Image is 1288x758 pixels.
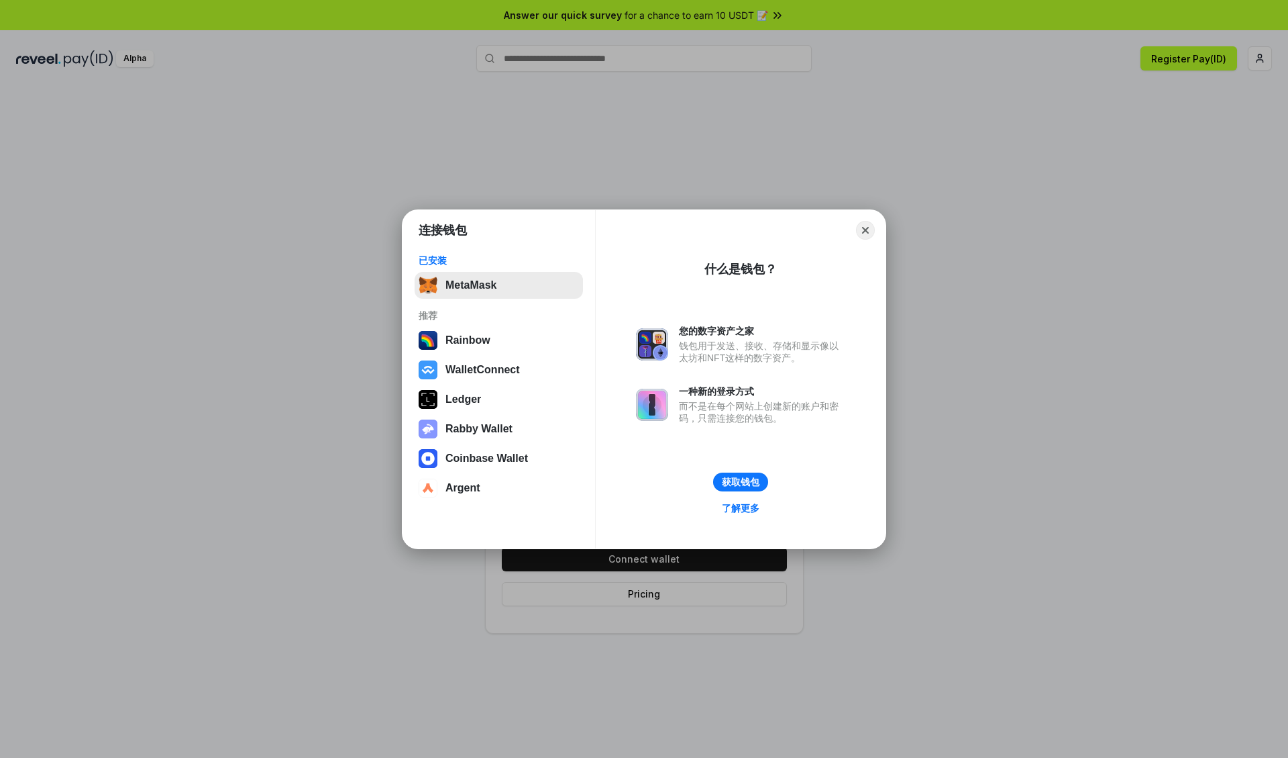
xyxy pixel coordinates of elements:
[713,473,768,491] button: 获取钱包
[415,475,583,502] button: Argent
[419,479,437,498] img: svg+xml,%3Csvg%20width%3D%2228%22%20height%3D%2228%22%20viewBox%3D%220%200%2028%2028%22%20fill%3D...
[419,254,579,267] div: 已安装
[445,364,520,376] div: WalletConnect
[419,222,467,238] h1: 连接钱包
[419,276,437,295] img: svg+xml,%3Csvg%20fill%3D%22none%22%20height%3D%2233%22%20viewBox%3D%220%200%2035%2033%22%20width%...
[415,386,583,413] button: Ledger
[445,453,528,465] div: Coinbase Wallet
[445,482,480,494] div: Argent
[445,279,496,291] div: MetaMask
[419,420,437,438] img: svg+xml,%3Csvg%20xmlns%3D%22http%3A%2F%2Fwww.w3.org%2F2000%2Fsvg%22%20fill%3D%22none%22%20viewBox...
[714,500,767,517] a: 了解更多
[419,310,579,322] div: 推荐
[419,361,437,379] img: svg+xml,%3Csvg%20width%3D%2228%22%20height%3D%2228%22%20viewBox%3D%220%200%2028%2028%22%20fill%3D...
[679,340,845,364] div: 钱包用于发送、接收、存储和显示像以太坊和NFT这样的数字资产。
[704,261,777,277] div: 什么是钱包？
[415,445,583,472] button: Coinbase Wallet
[415,416,583,442] button: Rabby Wallet
[445,334,490,346] div: Rainbow
[445,423,513,435] div: Rabby Wallet
[415,327,583,354] button: Rainbow
[419,331,437,350] img: svg+xml,%3Csvg%20width%3D%22120%22%20height%3D%22120%22%20viewBox%3D%220%200%20120%20120%22%20fil...
[636,389,668,421] img: svg+xml,%3Csvg%20xmlns%3D%22http%3A%2F%2Fwww.w3.org%2F2000%2Fsvg%22%20fill%3D%22none%22%20viewBox...
[415,357,583,383] button: WalletConnect
[419,390,437,409] img: svg+xml,%3Csvg%20xmlns%3D%22http%3A%2F%2Fwww.w3.org%2F2000%2Fsvg%22%20width%3D%2228%22%20height%3...
[722,476,759,488] div: 获取钱包
[419,449,437,468] img: svg+xml,%3Csvg%20width%3D%2228%22%20height%3D%2228%22%20viewBox%3D%220%200%2028%2028%22%20fill%3D...
[856,221,875,240] button: Close
[636,328,668,361] img: svg+xml,%3Csvg%20xmlns%3D%22http%3A%2F%2Fwww.w3.org%2F2000%2Fsvg%22%20fill%3D%22none%22%20viewBox...
[679,325,845,337] div: 您的数字资产之家
[679,400,845,424] div: 而不是在每个网站上创建新的账户和密码，只需连接您的钱包。
[445,393,481,406] div: Ledger
[415,272,583,299] button: MetaMask
[679,385,845,397] div: 一种新的登录方式
[722,502,759,514] div: 了解更多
